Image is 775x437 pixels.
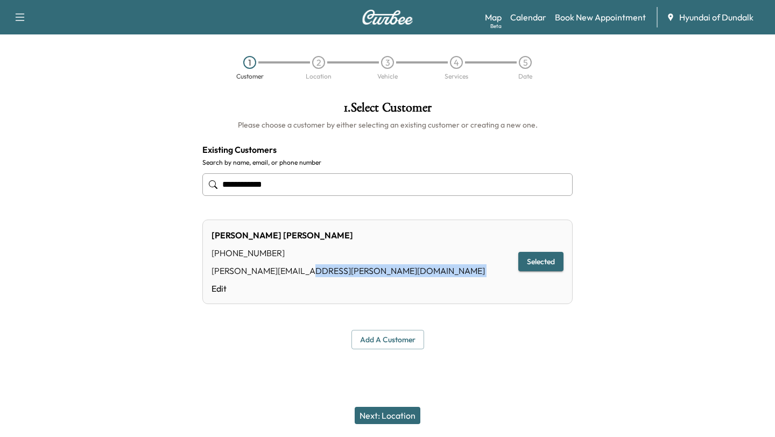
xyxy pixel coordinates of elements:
div: Location [306,73,332,80]
button: Add a customer [351,330,424,350]
div: 4 [450,56,463,69]
div: 3 [381,56,394,69]
a: Calendar [510,11,546,24]
div: Customer [236,73,264,80]
div: [PERSON_NAME][EMAIL_ADDRESS][PERSON_NAME][DOMAIN_NAME] [212,264,485,277]
div: 2 [312,56,325,69]
div: 5 [519,56,532,69]
button: Next: Location [355,407,420,424]
div: Vehicle [377,73,398,80]
div: [PHONE_NUMBER] [212,246,485,259]
a: MapBeta [485,11,502,24]
div: Services [445,73,468,80]
div: [PERSON_NAME] [PERSON_NAME] [212,229,485,242]
div: Date [518,73,532,80]
h6: Please choose a customer by either selecting an existing customer or creating a new one. [202,119,573,130]
div: Beta [490,22,502,30]
button: Selected [518,252,563,272]
div: 1 [243,56,256,69]
h4: Existing Customers [202,143,573,156]
a: Edit [212,282,485,295]
label: Search by name, email, or phone number [202,158,573,167]
img: Curbee Logo [362,10,413,25]
a: Book New Appointment [555,11,646,24]
span: Hyundai of Dundalk [679,11,753,24]
h1: 1 . Select Customer [202,101,573,119]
